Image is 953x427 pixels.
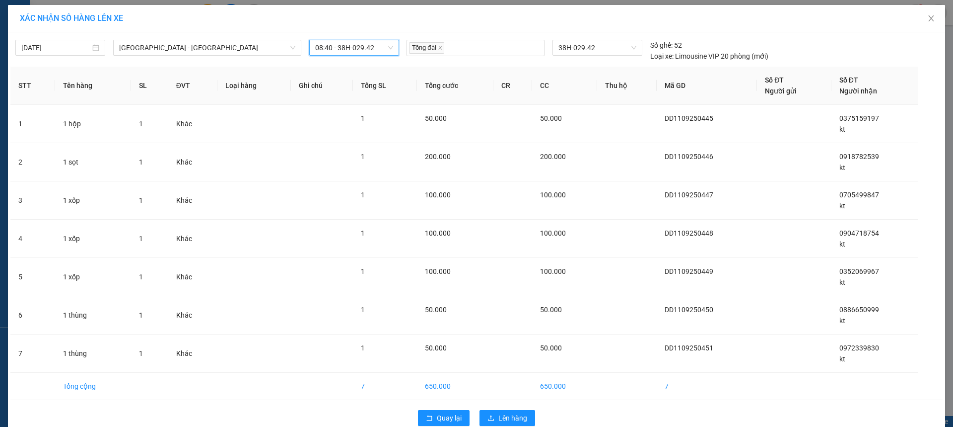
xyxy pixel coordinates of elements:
td: 7 [657,373,757,400]
span: 1 [361,229,365,237]
td: 1 thùng [55,335,131,373]
span: 100.000 [540,267,566,275]
th: STT [10,67,55,105]
td: 6 [10,296,55,335]
span: 1 [361,344,365,352]
td: Khác [168,143,218,181]
td: 1 sọt [55,143,131,181]
span: close [927,14,935,22]
th: Tên hàng [55,67,131,105]
span: DD1109250451 [665,344,713,352]
td: Khác [168,220,218,258]
th: Tổng cước [417,67,493,105]
span: DD1109250449 [665,267,713,275]
span: 1 [361,153,365,161]
span: 1 [361,306,365,314]
span: rollback [426,415,433,423]
td: 4 [10,220,55,258]
span: 100.000 [425,229,451,237]
td: Khác [168,105,218,143]
td: Tổng cộng [55,373,131,400]
td: 1 xốp [55,220,131,258]
span: 38H-029.42 [558,40,636,55]
span: 50.000 [425,306,447,314]
span: 1 [361,114,365,122]
span: 08:40 - 38H-029.42 [315,40,393,55]
span: Số ĐT [839,76,858,84]
span: Tổng đài [409,42,444,54]
td: 7 [10,335,55,373]
span: 1 [361,191,365,199]
button: rollbackQuay lại [418,410,470,426]
span: 100.000 [425,191,451,199]
th: Tổng SL [353,67,417,105]
span: Số ĐT [765,76,784,84]
span: Người gửi [765,87,797,95]
span: DD1109250447 [665,191,713,199]
span: Hà Nội - Kỳ Anh [119,40,295,55]
span: kt [839,355,845,363]
th: SL [131,67,168,105]
td: 2 [10,143,55,181]
span: 0886650999 [839,306,879,314]
span: 0705499847 [839,191,879,199]
span: 0352069967 [839,267,879,275]
th: Mã GD [657,67,757,105]
span: 0375159197 [839,114,879,122]
input: 11/09/2025 [21,42,90,53]
span: kt [839,202,845,210]
span: 50.000 [540,114,562,122]
div: Limousine VIP 20 phòng (mới) [650,51,768,62]
span: 1 [139,311,143,319]
span: 1 [139,235,143,243]
span: 50.000 [540,306,562,314]
span: 100.000 [540,191,566,199]
span: kt [839,164,845,171]
th: Loại hàng [217,67,291,105]
span: 50.000 [425,344,447,352]
span: XÁC NHẬN SỐ HÀNG LÊN XE [20,13,123,23]
span: Số ghế: [650,40,673,51]
th: Ghi chú [291,67,353,105]
td: 1 [10,105,55,143]
td: 650.000 [532,373,597,400]
span: 1 [139,120,143,128]
span: DD1109250450 [665,306,713,314]
th: ĐVT [168,67,218,105]
td: 1 xốp [55,258,131,296]
th: CR [493,67,532,105]
span: 1 [361,267,365,275]
span: close [438,45,443,50]
span: 200.000 [540,153,566,161]
span: Người nhận [839,87,877,95]
td: Khác [168,181,218,220]
span: DD1109250445 [665,114,713,122]
span: upload [487,415,494,423]
td: 7 [353,373,417,400]
td: 1 xốp [55,181,131,220]
span: 0904718754 [839,229,879,237]
span: Quay lại [437,413,462,424]
span: 1 [139,349,143,357]
span: 1 [139,273,143,281]
span: kt [839,240,845,248]
span: 1 [139,196,143,204]
td: 650.000 [417,373,493,400]
button: Close [917,5,945,33]
button: uploadLên hàng [479,410,535,426]
td: Khác [168,258,218,296]
span: kt [839,317,845,325]
span: 1 [139,158,143,166]
span: 0918782539 [839,153,879,161]
span: down [290,45,296,51]
span: 50.000 [540,344,562,352]
span: kt [839,278,845,286]
span: 100.000 [425,267,451,275]
span: 50.000 [425,114,447,122]
td: Khác [168,335,218,373]
span: Lên hàng [498,413,527,424]
span: 200.000 [425,153,451,161]
span: kt [839,125,845,133]
td: Khác [168,296,218,335]
span: 100.000 [540,229,566,237]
